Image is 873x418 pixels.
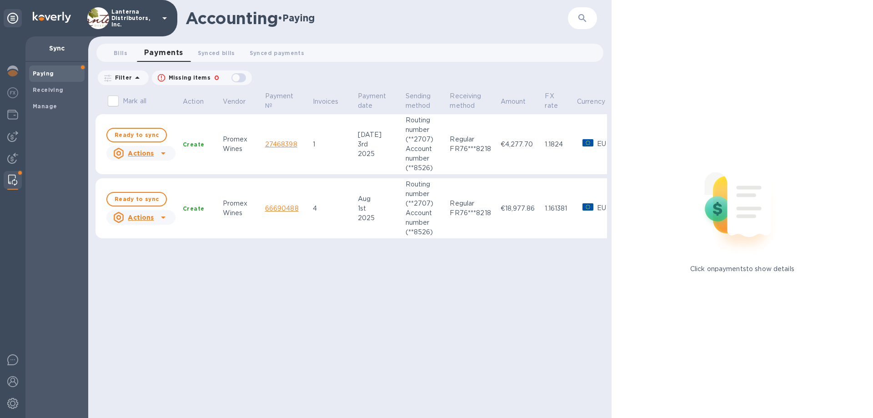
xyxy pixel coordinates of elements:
[358,213,398,223] div: 2025
[313,97,339,106] p: Invoices
[501,140,538,149] p: €4,277.70
[577,97,605,106] p: Currency
[152,71,252,85] button: Missing items0
[223,97,246,106] p: Vendor
[169,74,211,82] p: Missing items
[183,97,216,106] span: Action
[106,192,167,206] button: Ready to sync
[597,139,611,149] p: EUR
[186,9,278,28] h1: Accounting
[114,48,127,58] span: Bills
[358,91,386,111] p: Payment date
[111,9,157,28] p: Lanterna Distributors, Inc.
[33,44,81,53] p: Sync
[223,208,258,218] div: Wines
[144,46,183,59] span: Payments
[111,74,132,81] p: Filter
[223,97,258,106] span: Vendor
[545,91,570,111] span: FX rate
[223,135,258,144] div: Promex
[358,140,398,149] div: 3rd
[115,194,159,205] span: Ready to sync
[690,264,794,274] p: Click on payments to show details
[223,199,258,208] div: Promex
[597,203,611,213] p: EUR
[406,91,431,111] p: Sending method
[198,48,235,58] span: Synced bills
[33,103,57,110] b: Manage
[115,130,159,141] span: Ready to sync
[183,141,204,148] b: Create
[501,97,526,106] p: Amount
[128,214,154,221] u: Actions
[265,141,297,148] a: 27468398
[123,96,146,106] p: Mark all
[278,12,315,24] h2: • Paying
[406,180,443,237] p: Routing number (**2707) Account number (**8526)
[313,140,351,149] p: 1
[313,204,351,213] p: 4
[577,97,617,106] span: Currency
[358,204,398,213] div: 1st
[358,91,398,111] span: Payment date
[33,86,64,93] b: Receiving
[406,91,443,111] span: Sending method
[7,87,18,98] img: Foreign exchange
[250,48,304,58] span: Synced payments
[501,97,538,106] span: Amount
[545,91,558,111] p: FX rate
[545,140,570,149] p: 1.1824
[265,91,306,111] span: Payment №
[265,205,299,212] a: 66690488
[450,199,493,218] p: Regular FR76***8218
[545,204,570,213] p: 1.161381
[265,91,294,111] p: Payment №
[501,204,538,213] p: €18,977.86
[358,130,398,140] div: [DATE]
[183,97,204,106] p: Action
[33,70,54,77] b: Paying
[214,73,219,83] p: 0
[450,91,481,111] p: Receiving method
[406,116,443,173] p: Routing number (**2707) Account number (**8526)
[183,205,204,212] b: Create
[450,135,493,154] p: Regular FR76***8218
[223,144,258,154] div: Wines
[450,91,493,111] span: Receiving method
[4,9,22,27] div: Unpin categories
[358,149,398,159] div: 2025
[106,128,167,142] button: Ready to sync
[358,194,398,204] div: Aug
[7,109,18,120] img: Wallets
[128,150,154,157] u: Actions
[33,12,71,23] img: Logo
[313,97,351,106] span: Invoices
